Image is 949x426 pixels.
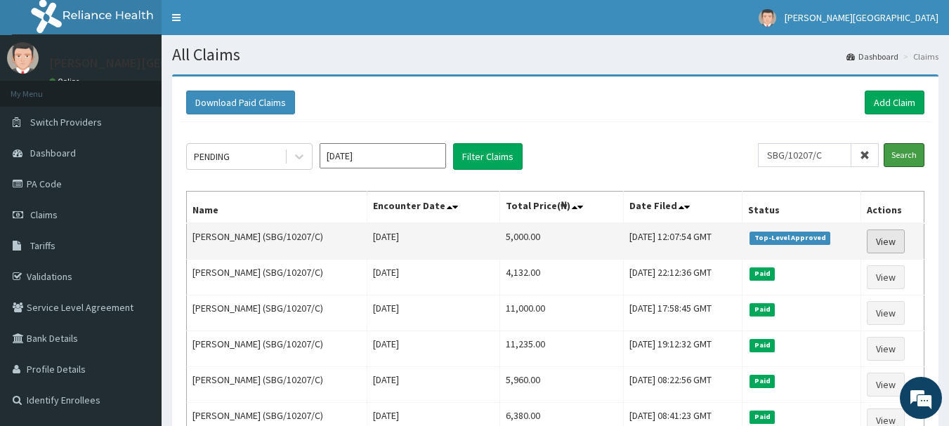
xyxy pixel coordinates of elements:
[623,367,742,403] td: [DATE] 08:22:56 GMT
[867,337,905,361] a: View
[194,149,230,164] div: PENDING
[49,57,257,69] p: [PERSON_NAME][GEOGRAPHIC_DATA]
[367,295,500,331] td: [DATE]
[367,260,500,295] td: [DATE]
[367,331,500,367] td: [DATE]
[623,223,742,260] td: [DATE] 12:07:54 GMT
[750,375,775,387] span: Paid
[500,192,624,224] th: Total Price(₦)
[867,373,905,397] a: View
[30,116,102,128] span: Switch Providers
[500,223,624,260] td: 5,000.00
[49,76,83,86] a: Online
[453,143,523,170] button: Filter Claims
[367,223,500,260] td: [DATE]
[320,143,446,168] input: Select Month and Year
[867,301,905,325] a: View
[81,125,194,267] span: We're online!
[73,79,236,97] div: Chat with us now
[187,260,367,295] td: [PERSON_NAME] (SBG/10207/C)
[750,411,775,423] span: Paid
[750,232,830,244] span: Top-Level Approved
[500,367,624,403] td: 5,960.00
[758,143,851,167] input: Search by HMO ID
[861,192,924,224] th: Actions
[867,229,905,253] a: View
[867,265,905,289] a: View
[7,42,39,74] img: User Image
[187,331,367,367] td: [PERSON_NAME] (SBG/10207/C)
[187,192,367,224] th: Name
[500,331,624,367] td: 11,235.00
[500,260,624,295] td: 4,132.00
[623,192,742,224] th: Date Filed
[623,260,742,295] td: [DATE] 22:12:36 GMT
[230,7,264,41] div: Minimize live chat window
[759,9,776,27] img: User Image
[30,147,76,159] span: Dashboard
[367,192,500,224] th: Encounter Date
[785,11,938,24] span: [PERSON_NAME][GEOGRAPHIC_DATA]
[7,280,268,329] textarea: Type your message and hit 'Enter'
[367,367,500,403] td: [DATE]
[884,143,924,167] input: Search
[900,51,938,62] li: Claims
[750,303,775,316] span: Paid
[30,239,55,252] span: Tariffs
[846,51,898,62] a: Dashboard
[187,367,367,403] td: [PERSON_NAME] (SBG/10207/C)
[187,223,367,260] td: [PERSON_NAME] (SBG/10207/C)
[500,295,624,331] td: 11,000.00
[172,46,938,64] h1: All Claims
[750,267,775,280] span: Paid
[742,192,861,224] th: Status
[623,295,742,331] td: [DATE] 17:58:45 GMT
[186,91,295,114] button: Download Paid Claims
[187,295,367,331] td: [PERSON_NAME] (SBG/10207/C)
[623,331,742,367] td: [DATE] 19:12:32 GMT
[26,70,57,105] img: d_794563401_company_1708531726252_794563401
[750,339,775,352] span: Paid
[865,91,924,114] a: Add Claim
[30,208,58,221] span: Claims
